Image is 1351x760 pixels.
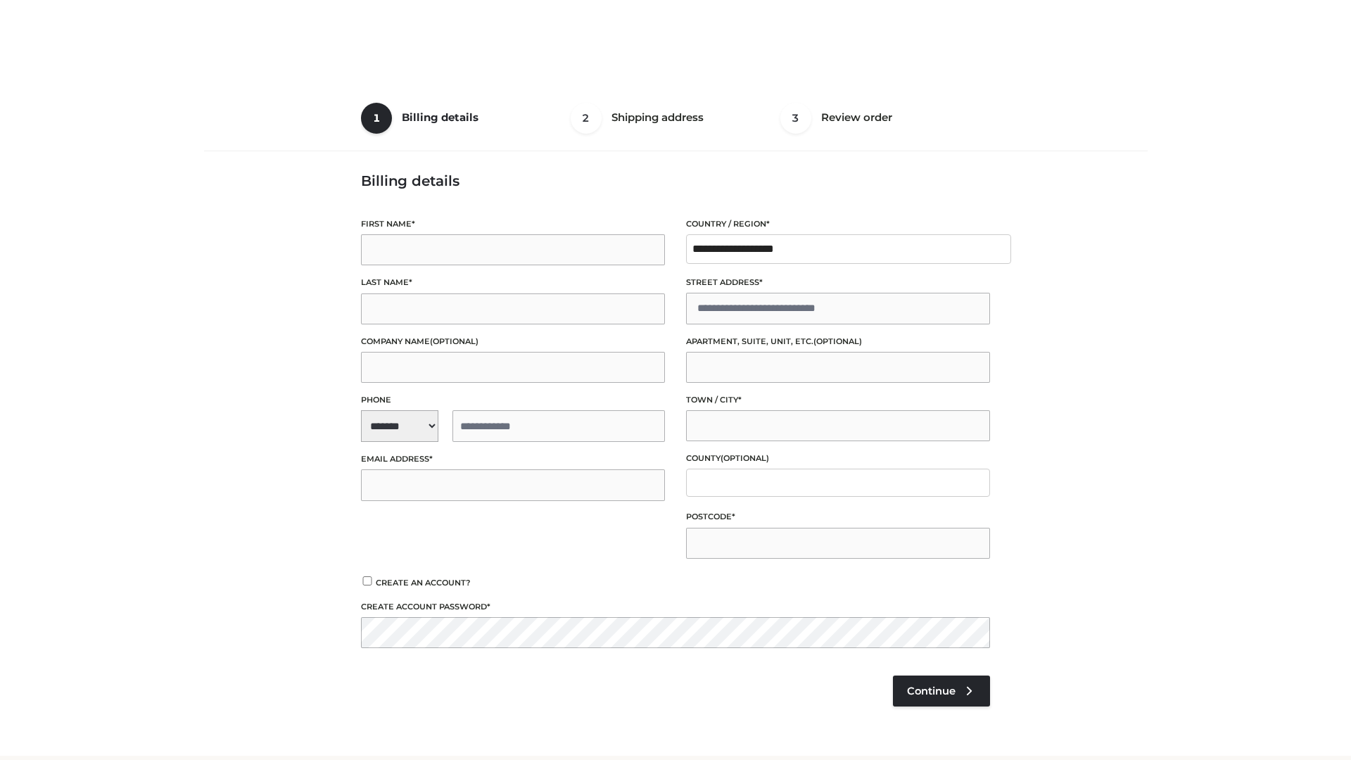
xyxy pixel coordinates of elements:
h3: Billing details [361,172,990,189]
a: Continue [893,676,990,707]
span: 3 [780,103,811,134]
label: Company name [361,335,665,348]
span: Continue [907,685,956,697]
label: Phone [361,393,665,407]
span: Billing details [402,110,478,124]
span: (optional) [430,336,478,346]
input: Create an account? [361,576,374,585]
span: Review order [821,110,892,124]
label: Town / City [686,393,990,407]
label: Last name [361,276,665,289]
span: 2 [571,103,602,134]
label: Country / Region [686,217,990,231]
span: 1 [361,103,392,134]
span: Shipping address [611,110,704,124]
span: (optional) [721,453,769,463]
label: First name [361,217,665,231]
label: Street address [686,276,990,289]
label: Email address [361,452,665,466]
span: (optional) [813,336,862,346]
label: Apartment, suite, unit, etc. [686,335,990,348]
label: County [686,452,990,465]
label: Create account password [361,600,990,614]
label: Postcode [686,510,990,524]
span: Create an account? [376,578,471,588]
